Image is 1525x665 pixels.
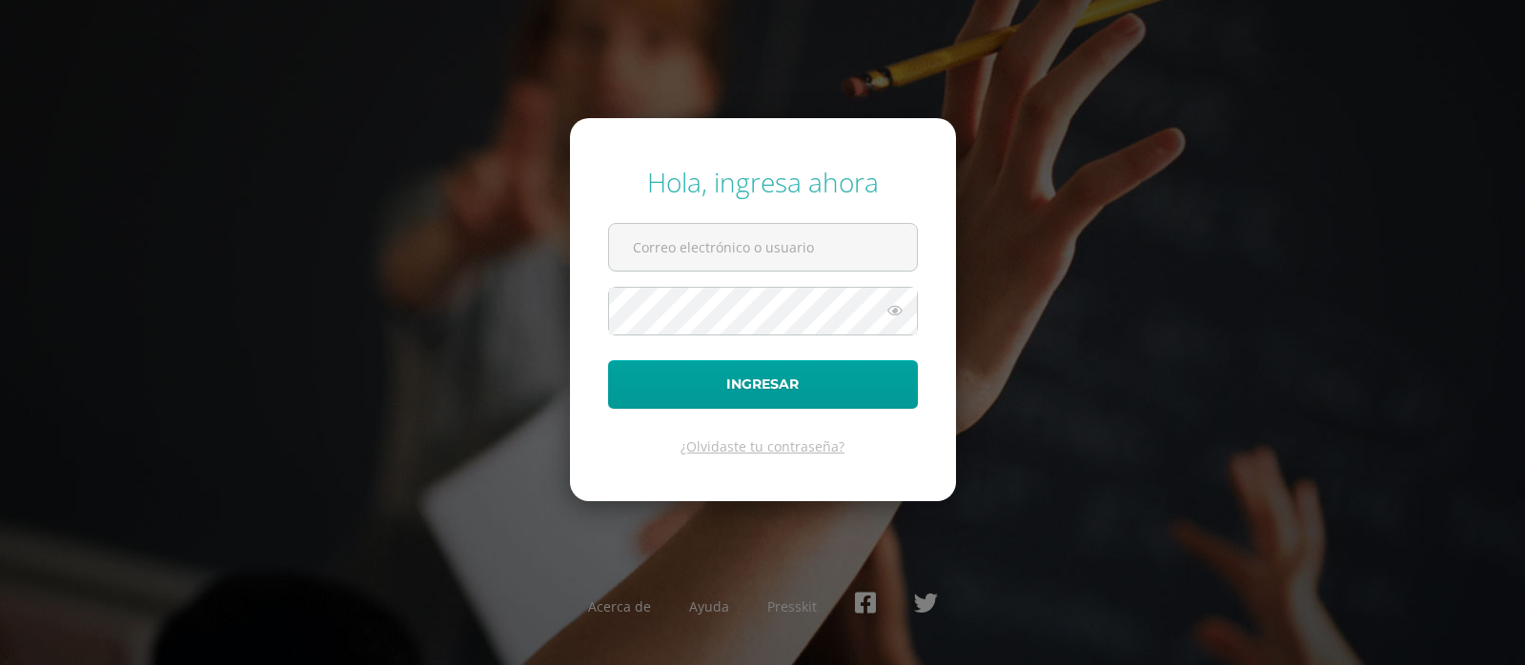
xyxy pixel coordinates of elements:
a: Ayuda [689,597,729,615]
a: Acerca de [588,597,651,615]
button: Ingresar [608,360,918,409]
div: Hola, ingresa ahora [608,164,918,200]
a: ¿Olvidaste tu contraseña? [681,437,844,455]
input: Correo electrónico o usuario [609,224,917,271]
a: Presskit [767,597,817,615]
